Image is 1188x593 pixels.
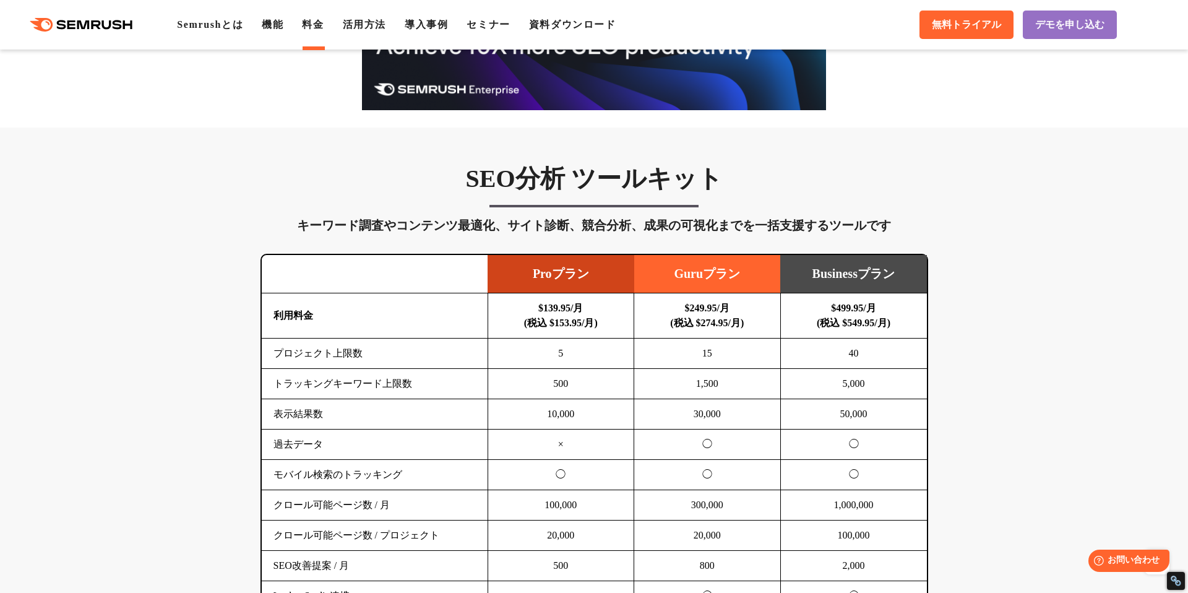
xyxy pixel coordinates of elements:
[302,19,324,30] a: 料金
[1078,545,1174,579] iframe: Help widget launcher
[634,339,781,369] td: 15
[780,255,927,293] td: Businessプラン
[634,521,781,551] td: 20,000
[634,399,781,430] td: 30,000
[932,19,1001,32] span: 無料トライアル
[529,19,616,30] a: 資料ダウンロード
[634,369,781,399] td: 1,500
[262,399,488,430] td: 表示結果数
[780,521,927,551] td: 100,000
[488,339,634,369] td: 5
[780,460,927,490] td: ◯
[262,521,488,551] td: クロール可能ページ数 / プロジェクト
[262,460,488,490] td: モバイル検索のトラッキング
[488,430,634,460] td: ×
[634,255,781,293] td: Guruプラン
[488,490,634,521] td: 100,000
[670,303,744,328] b: $249.95/月 (税込 $274.95/月)
[919,11,1014,39] a: 無料トライアル
[634,460,781,490] td: ◯
[488,255,634,293] td: Proプラン
[780,339,927,369] td: 40
[780,551,927,581] td: 2,000
[262,339,488,369] td: プロジェクト上限数
[634,551,781,581] td: 800
[524,303,598,328] b: $139.95/月 (税込 $153.95/月)
[1035,19,1104,32] span: デモを申し込む
[488,399,634,430] td: 10,000
[488,369,634,399] td: 500
[780,399,927,430] td: 50,000
[467,19,510,30] a: セミナー
[177,19,243,30] a: Semrushとは
[260,163,928,194] h3: SEO分析 ツールキット
[1170,575,1182,587] div: Restore Info Box &#10;&#10;NoFollow Info:&#10; META-Robots NoFollow: &#09;false&#10; META-Robots ...
[634,490,781,521] td: 300,000
[262,490,488,521] td: クロール可能ページ数 / 月
[488,551,634,581] td: 500
[405,19,448,30] a: 導入事例
[488,460,634,490] td: ◯
[262,369,488,399] td: トラッキングキーワード上限数
[780,430,927,460] td: ◯
[343,19,386,30] a: 活用方法
[262,430,488,460] td: 過去データ
[634,430,781,460] td: ◯
[780,490,927,521] td: 1,000,000
[273,310,313,321] b: 利用料金
[260,215,928,235] div: キーワード調査やコンテンツ最適化、サイト診断、競合分析、成果の可視化までを一括支援するツールです
[780,369,927,399] td: 5,000
[1023,11,1117,39] a: デモを申し込む
[262,19,283,30] a: 機能
[488,521,634,551] td: 20,000
[817,303,890,328] b: $499.95/月 (税込 $549.95/月)
[262,551,488,581] td: SEO改善提案 / 月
